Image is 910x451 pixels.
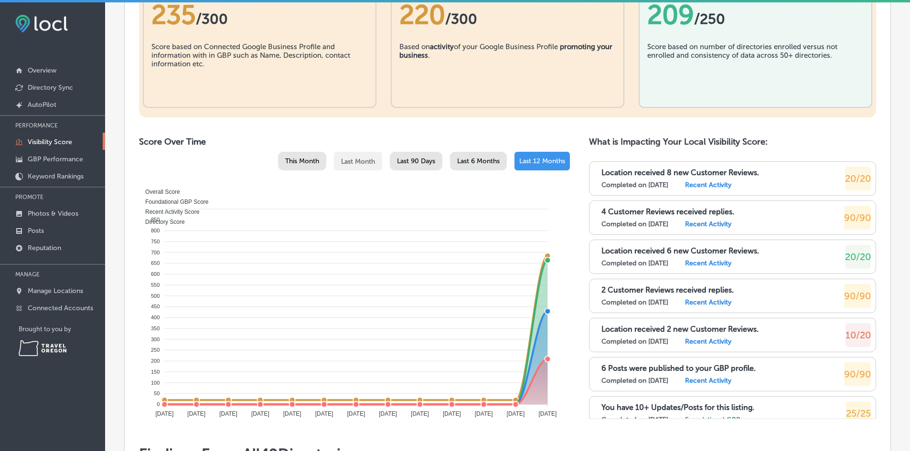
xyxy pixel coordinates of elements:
label: Completed on [DATE] [601,416,668,424]
p: Location received 2 new Customer Reviews. [601,325,759,334]
tspan: 400 [151,315,160,320]
tspan: 600 [151,271,160,277]
tspan: [DATE] [187,410,205,417]
p: Manage Locations [28,287,83,295]
tspan: [DATE] [411,410,429,417]
img: fda3e92497d09a02dc62c9cd864e3231.png [15,15,68,32]
label: Recent Activity [685,181,731,189]
label: Recent Activity [685,298,731,306]
label: Recent Activity [685,220,731,228]
tspan: 100 [151,380,160,386]
tspan: 250 [151,347,160,353]
tspan: 0 [157,401,160,407]
p: You have 10+ Updates/Posts for this listing. [601,403,754,412]
tspan: 750 [151,239,160,244]
p: 4 Customer Reviews received replies. [601,207,734,216]
p: GBP Performance [28,155,83,163]
span: Last 12 Months [519,157,565,165]
label: Completed on [DATE] [601,181,668,189]
tspan: [DATE] [347,410,365,417]
p: Keyword Rankings [28,172,84,180]
tspan: 450 [151,304,160,309]
tspan: 50 [154,390,160,396]
span: Last 6 Months [457,157,500,165]
p: Directory Sync [28,84,73,92]
p: Photos & Videos [28,210,78,218]
span: 90/90 [844,290,871,302]
tspan: 700 [151,250,160,255]
label: Recent Activity [685,259,731,267]
tspan: [DATE] [315,410,333,417]
label: Foundational GBP [685,416,740,424]
tspan: [DATE] [219,410,237,417]
tspan: 650 [151,260,160,266]
p: Brought to you by [19,325,105,333]
span: /300 [445,10,477,28]
span: 10/20 [846,329,871,341]
label: Completed on [DATE] [601,377,668,385]
div: Score based on Connected Google Business Profile and information with in GBP such as Name, Descri... [151,42,368,90]
span: Foundational GBP Score [138,199,209,205]
tspan: [DATE] [538,410,557,417]
span: Last Month [341,157,375,166]
img: Travel Oregon [19,340,66,356]
p: Connected Accounts [28,304,93,312]
tspan: [DATE] [379,410,397,417]
span: 90/90 [844,368,871,380]
tspan: 150 [151,369,160,375]
span: 25/25 [846,408,871,419]
tspan: 800 [151,228,160,233]
span: Directory Score [138,219,185,225]
p: Overview [28,66,56,74]
b: activity [430,42,454,51]
tspan: [DATE] [251,410,269,417]
div: Score based on number of directories enrolled versus not enrolled and consistency of data across ... [647,42,864,90]
span: /250 [694,10,725,28]
tspan: [DATE] [507,410,525,417]
span: Last 90 Days [397,157,435,165]
span: 90/90 [844,212,871,223]
h2: What is Impacting Your Local Visibility Score: [589,136,876,147]
div: Based on of your Google Business Profile . [399,42,616,90]
span: / 300 [196,10,228,28]
p: 2 Customer Reviews received replies. [601,285,734,294]
tspan: 300 [151,336,160,342]
tspan: 350 [151,325,160,331]
p: 6 Posts were published to your GBP profile. [601,364,756,373]
span: This Month [285,157,319,165]
span: Recent Activity Score [138,209,199,215]
label: Recent Activity [685,377,731,385]
p: Reputation [28,244,61,252]
tspan: 500 [151,293,160,299]
tspan: 200 [151,358,160,364]
p: Location received 6 new Customer Reviews. [601,246,759,255]
tspan: [DATE] [155,410,173,417]
label: Completed on [DATE] [601,220,668,228]
p: AutoPilot [28,101,56,109]
tspan: [DATE] [443,410,461,417]
span: 20/20 [845,251,871,262]
label: Completed on [DATE] [601,259,668,267]
p: Visibility Score [28,138,72,146]
tspan: 850 [151,217,160,222]
tspan: [DATE] [475,410,493,417]
tspan: 550 [151,282,160,288]
p: Posts [28,227,44,235]
h2: Score Over Time [139,136,570,147]
span: Overall Score [138,189,180,195]
label: Completed on [DATE] [601,298,668,306]
p: Location received 8 new Customer Reviews. [601,168,759,177]
b: promoting your business [399,42,612,60]
span: 20/20 [845,173,871,184]
tspan: [DATE] [283,410,301,417]
label: Completed on [DATE] [601,337,668,346]
label: Recent Activity [685,337,731,346]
